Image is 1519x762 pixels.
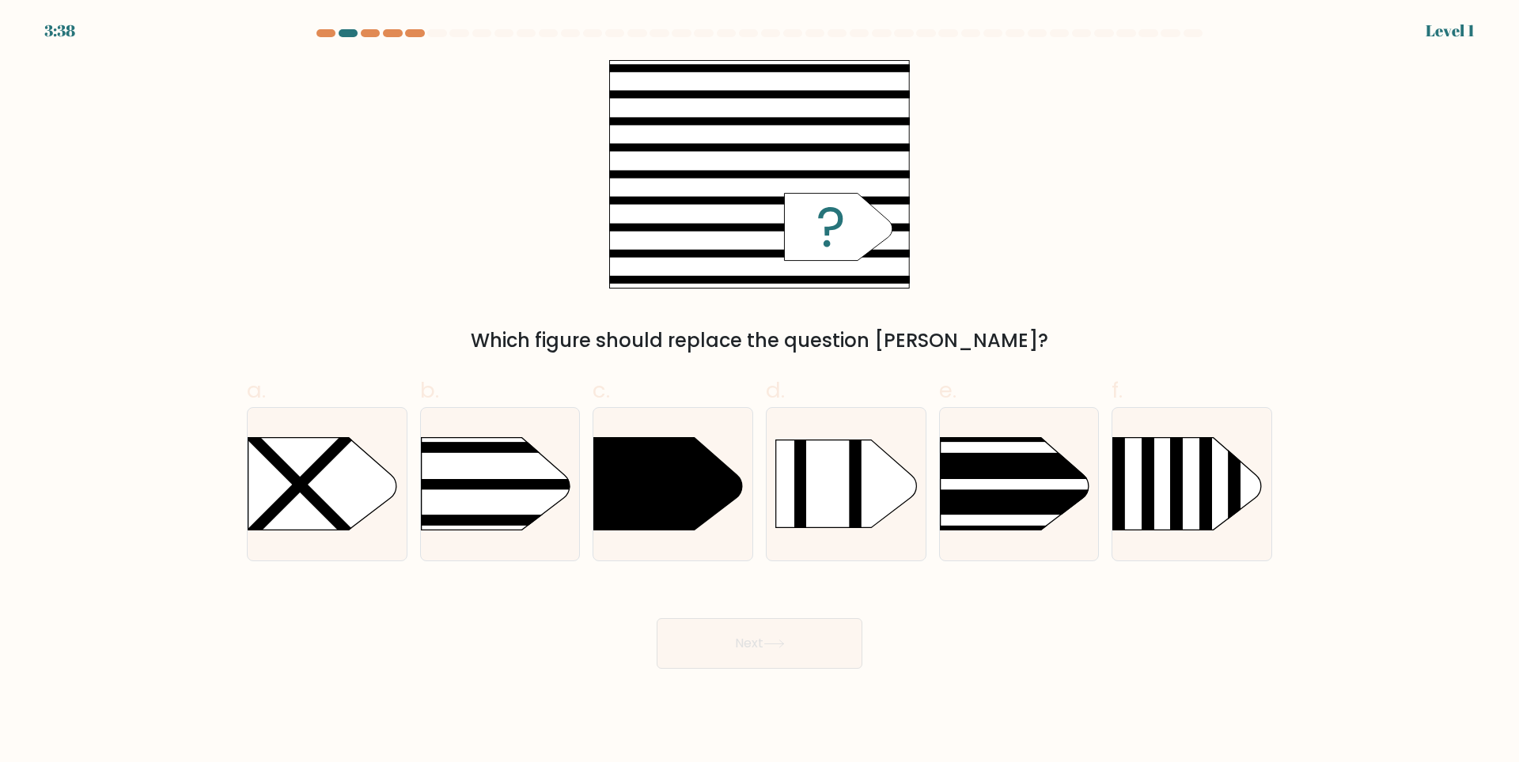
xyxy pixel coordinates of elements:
[256,326,1263,355] div: Which figure should replace the question [PERSON_NAME]?
[939,375,956,406] span: e.
[420,375,439,406] span: b.
[657,618,862,669] button: Next
[766,375,785,406] span: d.
[44,19,75,43] div: 3:38
[1426,19,1475,43] div: Level 1
[1112,375,1123,406] span: f.
[593,375,610,406] span: c.
[247,375,266,406] span: a.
